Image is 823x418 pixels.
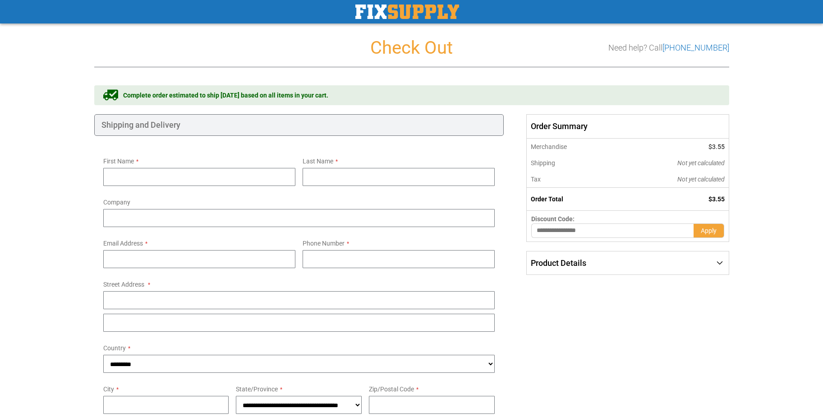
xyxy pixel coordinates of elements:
img: Fix Industrial Supply [355,5,459,19]
span: Shipping [531,159,555,167]
h3: Need help? Call [608,43,729,52]
span: Last Name [303,158,333,165]
span: Email Address [103,240,143,247]
span: Company [103,199,130,206]
span: $3.55 [708,195,725,203]
span: Discount Code: [531,215,575,223]
span: Order Summary [526,114,729,139]
strong: Order Total [531,195,563,203]
span: First Name [103,158,134,165]
span: Not yet calculated [677,176,725,183]
span: Street Address [103,281,144,288]
span: City [103,385,114,393]
span: $3.55 [708,143,725,150]
a: [PHONE_NUMBER] [662,43,729,52]
th: Merchandise [527,139,616,155]
span: Complete order estimated to ship [DATE] based on all items in your cart. [123,91,328,100]
a: store logo [355,5,459,19]
div: Shipping and Delivery [94,114,504,136]
span: State/Province [236,385,278,393]
button: Apply [694,223,724,238]
span: Zip/Postal Code [369,385,414,393]
span: Apply [701,227,717,234]
span: Country [103,344,126,352]
span: Not yet calculated [677,159,725,167]
th: Tax [527,171,616,188]
span: Product Details [531,258,586,268]
span: Phone Number [303,240,345,247]
h1: Check Out [94,38,729,58]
